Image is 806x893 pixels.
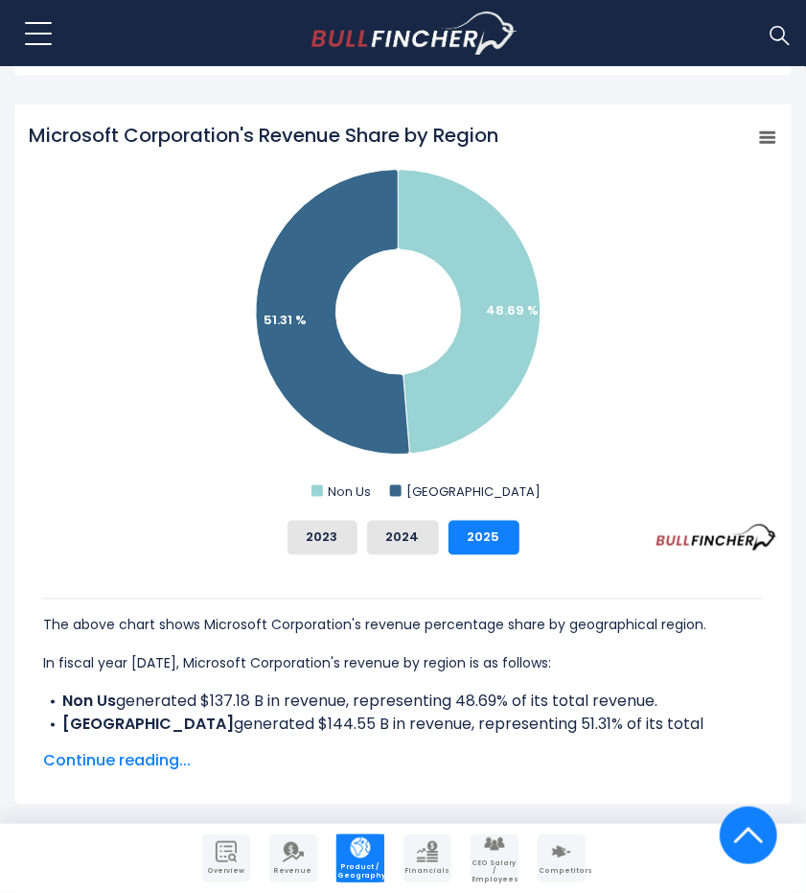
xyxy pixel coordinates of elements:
[311,12,518,56] img: bullfincher logo
[288,521,357,555] button: 2023
[538,834,586,882] a: Company Competitors
[449,521,519,555] button: 2025
[202,834,250,882] a: Company Overview
[43,652,763,675] p: In fiscal year [DATE], Microsoft Corporation's revenue by region is as follows:
[43,691,763,714] li: generated $137.18 B in revenue, representing 48.69% of its total revenue.
[204,867,248,875] span: Overview
[406,482,541,501] text: [GEOGRAPHIC_DATA]
[62,714,234,736] b: [GEOGRAPHIC_DATA]
[338,863,382,880] span: Product / Geography
[29,122,498,149] tspan: Microsoft Corporation's Revenue Share by Region
[264,311,307,329] text: 51.31 %
[269,834,317,882] a: Company Revenue
[43,750,763,773] span: Continue reading...
[43,714,763,760] li: generated $144.55 B in revenue, representing 51.31% of its total revenue.
[405,867,449,875] span: Financials
[540,867,584,875] span: Competitors
[367,521,439,555] button: 2024
[486,301,539,319] text: 48.69 %
[29,122,777,505] svg: Microsoft Corporation's Revenue Share by Region
[311,12,518,56] a: Go to homepage
[328,482,371,501] text: Non Us
[471,834,518,882] a: Company Employees
[403,834,451,882] a: Company Financials
[271,867,315,875] span: Revenue
[43,614,763,637] p: The above chart shows Microsoft Corporation's revenue percentage share by geographical region.
[472,859,517,883] span: CEO Salary / Employees
[336,834,384,882] a: Company Product/Geography
[62,691,116,713] b: Non Us
[43,599,763,852] div: The for Microsoft Corporation is the [GEOGRAPHIC_DATA], which represents 51.31% of its total reve...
